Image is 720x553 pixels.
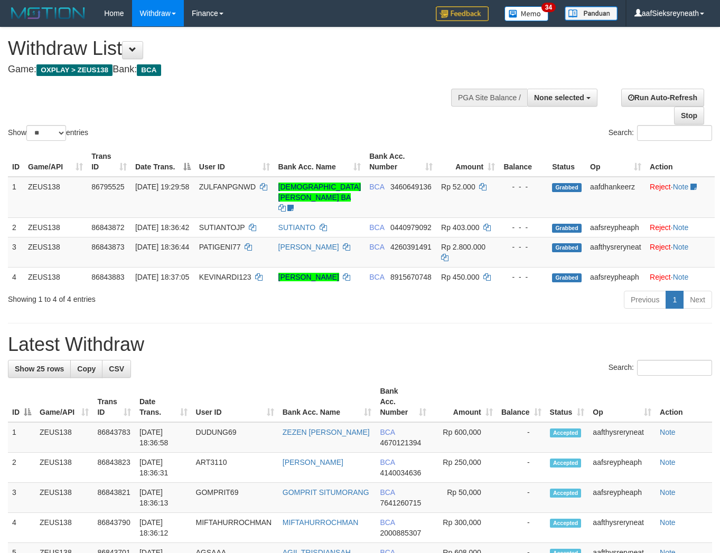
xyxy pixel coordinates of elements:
[588,422,656,453] td: aafthysreryneat
[192,513,278,543] td: MIFTAHURROCHMAN
[77,365,96,373] span: Copy
[8,422,35,453] td: 1
[586,267,646,287] td: aafsreypheaph
[552,224,582,233] span: Grabbed
[441,183,475,191] span: Rp 52.000
[135,513,192,543] td: [DATE] 18:36:12
[192,422,278,453] td: DUDUNG69
[283,428,370,436] a: ZEZEN [PERSON_NAME]
[497,422,546,453] td: -
[660,428,676,436] a: Note
[637,360,712,376] input: Search:
[274,147,366,177] th: Bank Acc. Name: activate to sort column ascending
[36,64,113,76] span: OXPLAY > ZEUS138
[283,488,369,497] a: GOMPRIT SITUMORANG
[70,360,102,378] a: Copy
[588,382,656,422] th: Op: activate to sort column ascending
[26,125,66,141] select: Showentries
[8,382,35,422] th: ID: activate to sort column descending
[24,147,87,177] th: Game/API: activate to sort column ascending
[646,237,715,267] td: ·
[135,422,192,453] td: [DATE] 18:36:58
[546,382,589,422] th: Status: activate to sort column ascending
[646,267,715,287] td: ·
[586,147,646,177] th: Op: activate to sort column ascending
[650,223,671,232] a: Reject
[93,422,135,453] td: 86843783
[8,237,24,267] td: 3
[380,488,395,497] span: BCA
[527,89,597,107] button: None selected
[278,273,339,281] a: [PERSON_NAME]
[646,217,715,237] td: ·
[497,453,546,483] td: -
[637,125,712,141] input: Search:
[135,483,192,513] td: [DATE] 18:36:13
[35,453,93,483] td: ZEUS138
[666,291,684,309] a: 1
[192,382,278,422] th: User ID: activate to sort column ascending
[8,290,292,304] div: Showing 1 to 4 of 4 entries
[369,273,384,281] span: BCA
[91,243,124,251] span: 86843873
[650,243,671,251] a: Reject
[8,360,71,378] a: Show 25 rows
[451,89,527,107] div: PGA Site Balance /
[656,382,712,422] th: Action
[660,518,676,527] a: Note
[91,223,124,232] span: 86843872
[550,489,582,498] span: Accepted
[431,513,497,543] td: Rp 300,000
[135,382,192,422] th: Date Trans.: activate to sort column ascending
[673,223,689,232] a: Note
[588,483,656,513] td: aafsreypheaph
[646,177,715,218] td: ·
[497,483,546,513] td: -
[431,422,497,453] td: Rp 600,000
[390,183,432,191] span: Copy 3460649136 to clipboard
[380,469,421,477] span: Copy 4140034636 to clipboard
[91,273,124,281] span: 86843883
[380,499,421,507] span: Copy 7641260715 to clipboard
[135,273,189,281] span: [DATE] 18:37:05
[550,459,582,468] span: Accepted
[8,5,88,21] img: MOTION_logo.png
[673,243,689,251] a: Note
[660,458,676,466] a: Note
[369,183,384,191] span: BCA
[503,222,544,233] div: - - -
[199,243,241,251] span: PATIGENI77
[621,89,704,107] a: Run Auto-Refresh
[441,223,479,232] span: Rp 403.000
[35,422,93,453] td: ZEUS138
[390,223,432,232] span: Copy 0440979092 to clipboard
[278,183,361,202] a: [DEMOGRAPHIC_DATA][PERSON_NAME] BA
[93,453,135,483] td: 86843823
[8,453,35,483] td: 2
[8,64,470,75] h4: Game: Bank:
[8,513,35,543] td: 4
[437,147,499,177] th: Amount: activate to sort column ascending
[431,382,497,422] th: Amount: activate to sort column ascending
[609,360,712,376] label: Search:
[192,483,278,513] td: GOMPRIT69
[550,519,582,528] span: Accepted
[8,267,24,287] td: 4
[35,513,93,543] td: ZEUS138
[503,242,544,252] div: - - -
[24,177,87,218] td: ZEUS138
[552,183,582,192] span: Grabbed
[390,273,432,281] span: Copy 8915670748 to clipboard
[102,360,131,378] a: CSV
[534,93,584,102] span: None selected
[15,365,64,373] span: Show 25 rows
[8,177,24,218] td: 1
[624,291,666,309] a: Previous
[8,147,24,177] th: ID
[650,273,671,281] a: Reject
[380,458,395,466] span: BCA
[278,243,339,251] a: [PERSON_NAME]
[192,453,278,483] td: ART3110
[8,483,35,513] td: 3
[131,147,195,177] th: Date Trans.: activate to sort column descending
